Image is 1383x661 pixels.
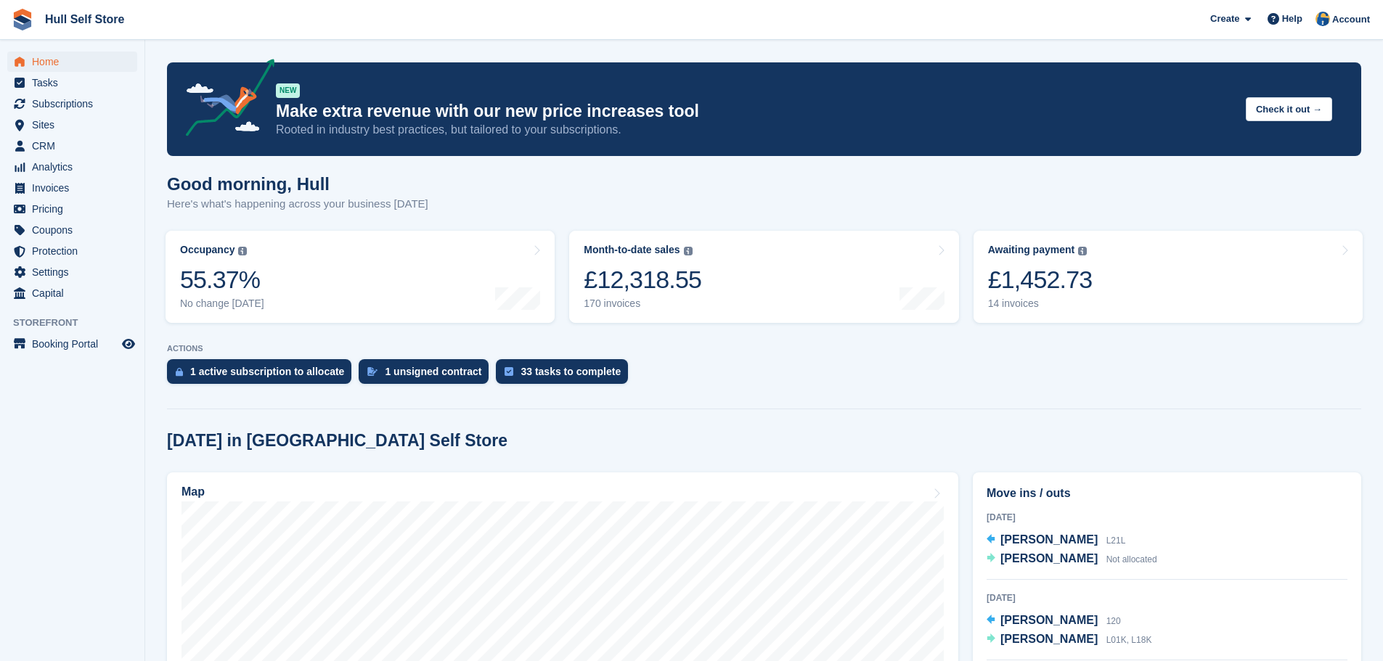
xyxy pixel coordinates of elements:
div: 1 unsigned contract [385,366,481,377]
a: [PERSON_NAME] L01K, L18K [987,631,1151,649]
div: £1,452.73 [988,265,1093,295]
span: Help [1282,12,1302,26]
p: Rooted in industry best practices, but tailored to your subscriptions. [276,122,1234,138]
button: Check it out → [1246,97,1332,121]
a: menu [7,262,137,282]
a: menu [7,73,137,93]
a: Month-to-date sales £12,318.55 170 invoices [569,231,958,323]
a: 33 tasks to complete [496,359,635,391]
div: 33 tasks to complete [521,366,621,377]
span: [PERSON_NAME] [1000,533,1098,546]
span: Tasks [32,73,119,93]
p: Here's what's happening across your business [DATE] [167,196,428,213]
span: Not allocated [1106,554,1157,564]
div: Awaiting payment [988,244,1075,256]
div: 170 invoices [584,297,701,310]
a: menu [7,334,137,354]
div: No change [DATE] [180,297,264,310]
a: [PERSON_NAME] L21L [987,531,1125,550]
span: Capital [32,283,119,303]
div: Occupancy [180,244,234,256]
img: icon-info-grey-7440780725fd019a000dd9b08b2336e03edf1995a4989e88bcd33f0948082b44.svg [684,247,693,255]
h1: Good morning, Hull [167,174,428,194]
img: Hull Self Store [1315,12,1330,26]
span: L01K, L18K [1106,635,1152,645]
div: [DATE] [987,591,1347,604]
a: Awaiting payment £1,452.73 14 invoices [974,231,1363,323]
a: menu [7,220,137,240]
div: 14 invoices [988,297,1093,310]
span: [PERSON_NAME] [1000,633,1098,645]
h2: Move ins / outs [987,485,1347,502]
span: Subscriptions [32,94,119,114]
span: Home [32,52,119,72]
div: £12,318.55 [584,265,701,295]
p: ACTIONS [167,344,1361,353]
img: stora-icon-8386f47178a22dfd0bd8f6a31ec36ba5ce8667c1dd55bd0f319d3a0aa187defe.svg [12,9,33,30]
img: task-75834270c22a3079a89374b754ae025e5fb1db73e45f91037f5363f120a921f8.svg [505,367,513,376]
a: menu [7,115,137,135]
span: [PERSON_NAME] [1000,614,1098,626]
h2: Map [181,485,205,498]
img: icon-info-grey-7440780725fd019a000dd9b08b2336e03edf1995a4989e88bcd33f0948082b44.svg [1078,247,1087,255]
span: Settings [32,262,119,282]
img: contract_signature_icon-13c848040528278c33f63329250d36e43548de30e8caae1d1a13099fd9432cc5.svg [367,367,378,376]
a: menu [7,157,137,177]
a: menu [7,52,137,72]
a: [PERSON_NAME] 120 [987,612,1121,631]
span: Protection [32,241,119,261]
img: icon-info-grey-7440780725fd019a000dd9b08b2336e03edf1995a4989e88bcd33f0948082b44.svg [238,247,247,255]
a: menu [7,94,137,114]
span: L21L [1106,535,1126,546]
a: 1 unsigned contract [359,359,496,391]
a: Preview store [120,335,137,353]
a: menu [7,199,137,219]
span: Booking Portal [32,334,119,354]
span: Create [1210,12,1239,26]
a: [PERSON_NAME] Not allocated [987,550,1157,569]
a: menu [7,136,137,156]
div: 1 active subscription to allocate [190,366,344,377]
div: NEW [276,83,300,98]
span: CRM [32,136,119,156]
span: Invoices [32,178,119,198]
div: 55.37% [180,265,264,295]
span: Account [1332,12,1370,27]
span: Analytics [32,157,119,177]
a: 1 active subscription to allocate [167,359,359,391]
h2: [DATE] in [GEOGRAPHIC_DATA] Self Store [167,431,507,451]
img: active_subscription_to_allocate_icon-d502201f5373d7db506a760aba3b589e785aa758c864c3986d89f69b8ff3... [176,367,183,377]
p: Make extra revenue with our new price increases tool [276,101,1234,122]
span: 120 [1106,616,1121,626]
span: Coupons [32,220,119,240]
a: menu [7,178,137,198]
a: menu [7,241,137,261]
span: Sites [32,115,119,135]
a: menu [7,283,137,303]
img: price-adjustments-announcement-icon-8257ccfd72463d97f412b2fc003d46551f7dbcb40ab6d574587a9cd5c0d94... [174,59,275,141]
div: [DATE] [987,511,1347,524]
span: Storefront [13,316,144,330]
div: Month-to-date sales [584,244,680,256]
a: Hull Self Store [39,7,130,31]
a: Occupancy 55.37% No change [DATE] [166,231,555,323]
span: [PERSON_NAME] [1000,552,1098,564]
span: Pricing [32,199,119,219]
